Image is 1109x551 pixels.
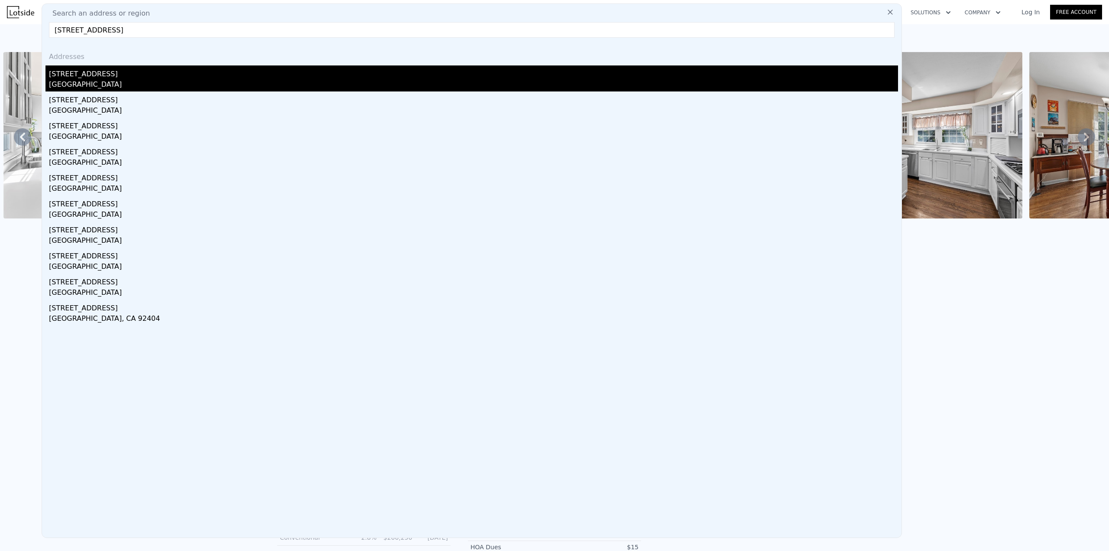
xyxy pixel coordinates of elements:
a: Free Account [1050,5,1102,20]
button: Solutions [904,5,958,20]
div: [GEOGRAPHIC_DATA], CA 92404 [49,313,898,326]
button: Company [958,5,1008,20]
div: [STREET_ADDRESS] [49,274,898,287]
div: [STREET_ADDRESS] [49,300,898,313]
div: [GEOGRAPHIC_DATA] [49,183,898,196]
div: [STREET_ADDRESS] [49,143,898,157]
div: [STREET_ADDRESS] [49,248,898,261]
div: [GEOGRAPHIC_DATA] [49,209,898,222]
div: [GEOGRAPHIC_DATA] [49,235,898,248]
div: [GEOGRAPHIC_DATA] [49,157,898,170]
div: [STREET_ADDRESS] [49,222,898,235]
input: Enter an address, city, region, neighborhood or zip code [49,22,895,38]
div: [STREET_ADDRESS] [49,117,898,131]
div: [GEOGRAPHIC_DATA] [49,131,898,143]
a: Log In [1011,8,1050,16]
span: Search an address or region [45,8,150,19]
div: [GEOGRAPHIC_DATA] [49,79,898,91]
img: Sale: 167654448 Parcel: 95306657 [3,52,253,218]
div: Addresses [45,45,898,65]
img: Lotside [7,6,34,18]
div: [STREET_ADDRESS] [49,196,898,209]
div: [GEOGRAPHIC_DATA] [49,287,898,300]
div: [GEOGRAPHIC_DATA] [49,105,898,117]
div: [GEOGRAPHIC_DATA] [49,261,898,274]
div: [STREET_ADDRESS] [49,65,898,79]
div: [STREET_ADDRESS] [49,170,898,183]
div: [STREET_ADDRESS] [49,91,898,105]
